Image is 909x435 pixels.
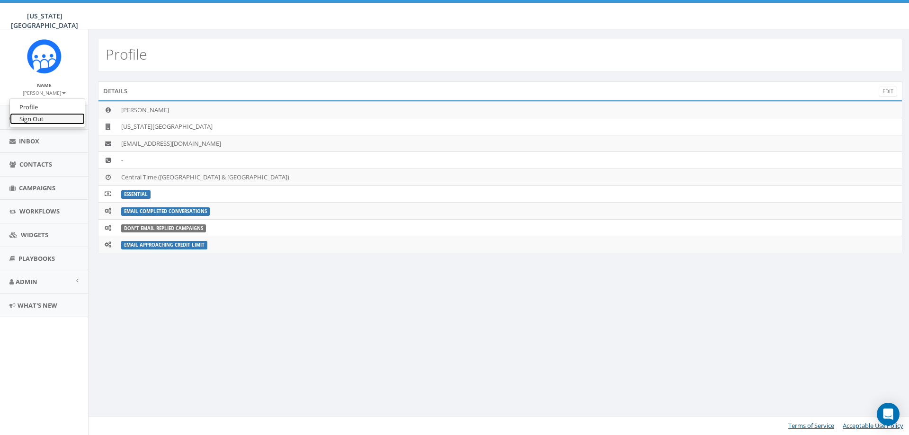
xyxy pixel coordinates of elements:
[18,301,57,310] span: What's New
[117,169,902,186] td: Central Time ([GEOGRAPHIC_DATA] & [GEOGRAPHIC_DATA])
[19,160,52,169] span: Contacts
[16,277,37,286] span: Admin
[27,39,62,74] img: Rally_Platform_Icon.png
[23,89,66,96] small: [PERSON_NAME]
[10,113,85,125] a: Sign Out
[18,254,55,263] span: Playbooks
[37,82,52,89] small: Name
[117,135,902,152] td: [EMAIL_ADDRESS][DOMAIN_NAME]
[121,190,151,199] label: ESSENTIAL
[21,231,48,239] span: Widgets
[117,152,902,169] td: -
[117,101,902,118] td: [PERSON_NAME]
[843,421,903,430] a: Acceptable Use Policy
[117,118,902,135] td: [US_STATE][GEOGRAPHIC_DATA]
[19,184,55,192] span: Campaigns
[19,137,39,145] span: Inbox
[11,11,78,30] span: [US_STATE][GEOGRAPHIC_DATA]
[121,224,206,233] label: Don't Email Replied Campaigns
[23,88,66,97] a: [PERSON_NAME]
[121,241,207,249] label: Email Approaching Credit Limit
[121,207,210,216] label: Email Completed Conversations
[877,403,900,426] div: Open Intercom Messenger
[10,101,85,113] a: Profile
[879,87,897,97] a: Edit
[19,207,60,215] span: Workflows
[788,421,834,430] a: Terms of Service
[106,46,147,62] h2: Profile
[98,81,902,100] div: Details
